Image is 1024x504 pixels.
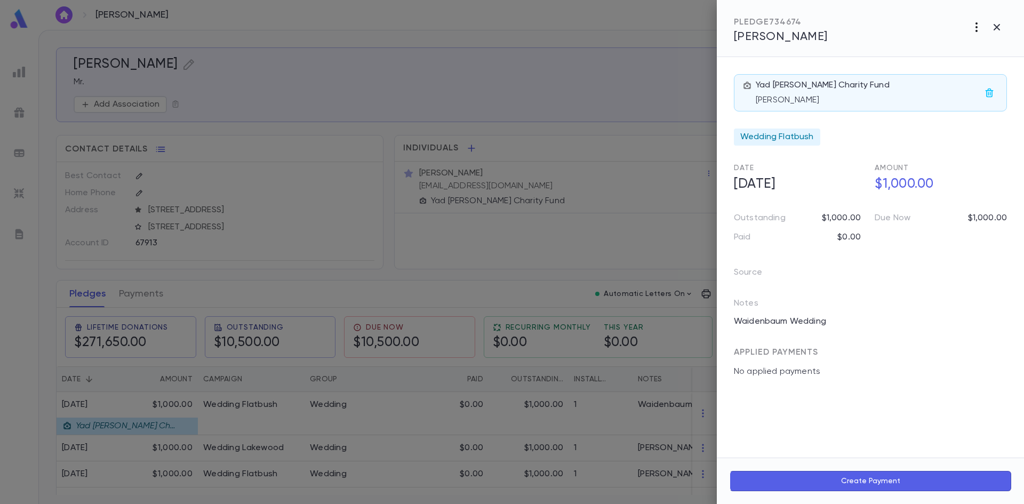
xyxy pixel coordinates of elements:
p: Source [734,264,779,285]
span: [PERSON_NAME] [734,31,828,43]
p: Due Now [875,213,910,223]
div: Yad [PERSON_NAME] Charity Fund [756,80,981,106]
p: [PERSON_NAME] [756,95,981,106]
span: Amount [875,164,909,172]
p: Outstanding [734,213,786,223]
p: No applied payments [734,366,1007,377]
div: Wedding Flatbush [734,129,820,146]
span: APPLIED PAYMENTS [734,348,818,357]
span: Wedding Flatbush [740,132,814,142]
p: $0.00 [837,232,861,243]
p: Notes [734,298,758,313]
h5: [DATE] [727,173,866,196]
p: Paid [734,232,751,243]
h5: $1,000.00 [868,173,1007,196]
div: PLEDGE 734674 [734,17,828,28]
button: Create Payment [730,471,1011,491]
span: Date [734,164,754,172]
p: $1,000.00 [822,213,861,223]
div: Waidenbaum Wedding [727,313,1007,330]
p: $1,000.00 [968,213,1007,223]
